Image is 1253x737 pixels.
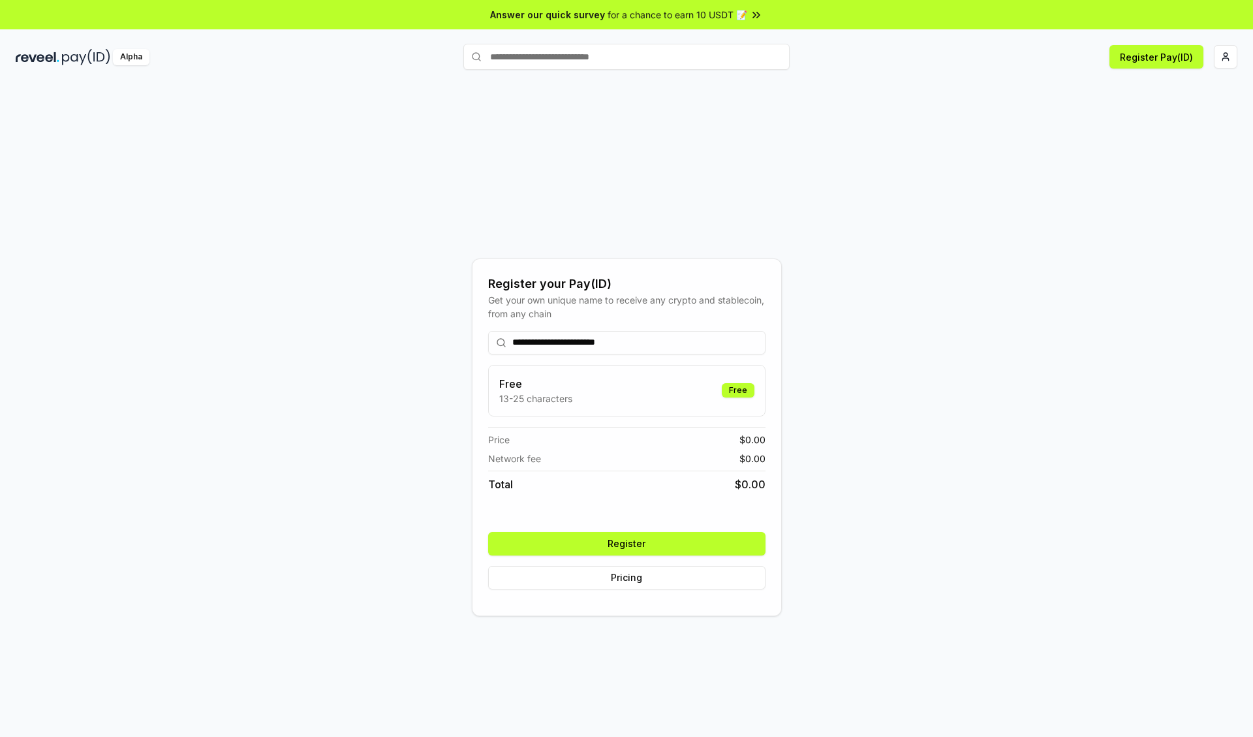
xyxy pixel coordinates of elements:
[488,275,766,293] div: Register your Pay(ID)
[62,49,110,65] img: pay_id
[499,392,572,405] p: 13-25 characters
[488,566,766,589] button: Pricing
[113,49,149,65] div: Alpha
[488,532,766,556] button: Register
[490,8,605,22] span: Answer our quick survey
[488,433,510,447] span: Price
[739,433,766,447] span: $ 0.00
[488,452,541,465] span: Network fee
[488,293,766,321] div: Get your own unique name to receive any crypto and stablecoin, from any chain
[739,452,766,465] span: $ 0.00
[722,383,754,398] div: Free
[1109,45,1203,69] button: Register Pay(ID)
[499,376,572,392] h3: Free
[608,8,747,22] span: for a chance to earn 10 USDT 📝
[16,49,59,65] img: reveel_dark
[488,477,513,492] span: Total
[735,477,766,492] span: $ 0.00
